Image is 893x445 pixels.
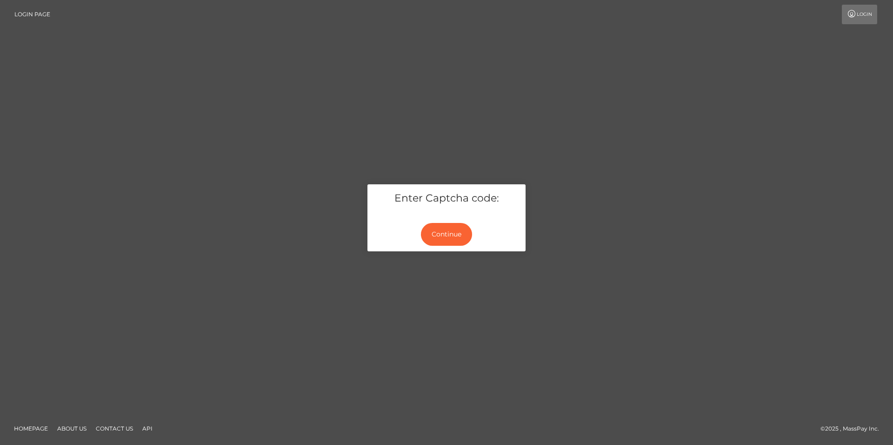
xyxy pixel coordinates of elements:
a: About Us [53,421,90,436]
div: © 2025 , MassPay Inc. [820,424,886,434]
a: Login Page [14,5,50,24]
h5: Enter Captcha code: [374,191,519,206]
a: API [139,421,156,436]
a: Login [842,5,877,24]
a: Contact Us [92,421,137,436]
a: Homepage [10,421,52,436]
button: Continue [421,223,472,246]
